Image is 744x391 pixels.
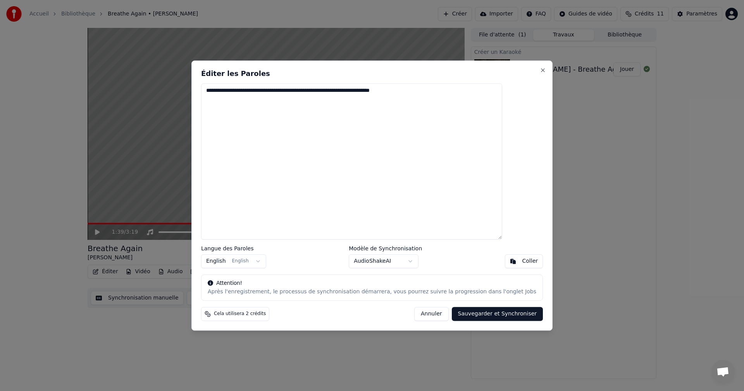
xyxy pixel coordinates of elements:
button: Coller [505,254,543,268]
span: Cela utilisera 2 crédits [214,311,266,317]
button: Sauvegarder et Synchroniser [452,307,543,321]
label: Langue des Paroles [201,246,266,251]
div: Coller [522,257,538,265]
button: Annuler [414,307,448,321]
div: Après l'enregistrement, le processus de synchronisation démarrera, vous pourrez suivre la progres... [208,288,536,296]
h2: Éditer les Paroles [201,70,543,77]
label: Modèle de Synchronisation [349,246,422,251]
div: Attention! [208,279,536,287]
